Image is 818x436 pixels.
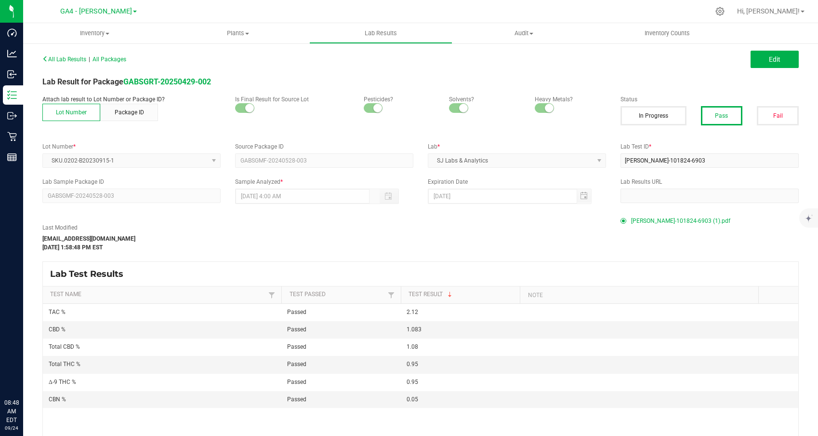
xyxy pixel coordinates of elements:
a: Test NameSortable [50,291,266,299]
inline-svg: Retail [7,132,17,141]
div: Manage settings [714,7,726,16]
button: Package ID [100,104,158,121]
iframe: Resource center [10,359,39,388]
span: Passed [287,396,306,403]
a: Test ResultSortable [409,291,516,299]
span: Passed [287,361,306,368]
a: Lab Results [309,23,452,43]
inline-svg: Outbound [7,111,17,121]
span: Passed [287,379,306,385]
label: Last Modified [42,223,172,232]
a: Filter [266,289,277,301]
p: Is Final Result for Source Lot [235,95,349,104]
a: Audit [452,23,595,43]
inline-svg: Dashboard [7,28,17,38]
label: Status [620,95,799,104]
span: CBN % [49,396,66,403]
span: All Lab Results [42,56,86,63]
span: Total THC % [49,361,80,368]
span: CBD % [49,326,66,333]
strong: [DATE] 1:58:48 PM EST [42,244,103,251]
inline-svg: Analytics [7,49,17,58]
span: Sortable [446,291,454,299]
span: Passed [287,326,306,333]
p: Solvents? [449,95,520,104]
p: 08:48 AM EDT [4,398,19,424]
p: Pesticides? [364,95,435,104]
span: Hi, [PERSON_NAME]! [737,7,800,15]
span: Lab Test Results [50,269,131,279]
label: Lot Number [42,142,221,151]
button: In Progress [620,106,686,125]
span: 2.12 [407,309,418,315]
button: Pass [701,106,743,125]
a: Inventory Counts [595,23,739,43]
span: Edit [769,55,780,63]
span: Passed [287,309,306,315]
p: Heavy Metals? [535,95,606,104]
span: Inventory [23,29,166,38]
span: [PERSON_NAME]-101824-6903 (1).pdf [631,214,730,228]
span: Δ-9 THC % [49,379,76,385]
p: 09/24 [4,424,19,432]
span: | [89,56,90,63]
strong: [EMAIL_ADDRESS][DOMAIN_NAME] [42,235,135,242]
span: 1.08 [407,343,418,350]
span: GA4 - [PERSON_NAME] [60,7,132,15]
span: All Packages [92,56,126,63]
p: Attach lab result to Lot Number or Package ID? [42,95,221,104]
inline-svg: Reports [7,152,17,162]
span: Inventory Counts [632,29,703,38]
label: Lab [428,142,606,151]
span: 0.95 [407,361,418,368]
span: Plants [167,29,309,38]
span: Total CBD % [49,343,80,350]
a: Filter [385,289,397,301]
span: 0.05 [407,396,418,403]
label: Source Package ID [235,142,413,151]
a: Inventory [23,23,166,43]
th: Note [520,286,758,304]
label: Lab Test ID [620,142,799,151]
form-radio-button: Primary COA [620,218,626,224]
button: Fail [757,106,799,125]
span: 0.95 [407,379,418,385]
label: Expiration Date [428,177,606,186]
a: Test PassedSortable [290,291,385,299]
a: GABSGRT-20250429-002 [123,77,211,86]
iframe: Resource center unread badge [28,357,40,369]
label: Sample Analyzed [235,177,413,186]
button: Edit [751,51,799,68]
inline-svg: Inbound [7,69,17,79]
span: Lab Result for Package [42,77,211,86]
label: Lab Sample Package ID [42,177,221,186]
inline-svg: Inventory [7,90,17,100]
a: Plants [166,23,309,43]
span: Lab Results [352,29,410,38]
span: Passed [287,343,306,350]
span: 1.083 [407,326,422,333]
button: Lot Number [42,104,100,121]
label: Lab Results URL [620,177,799,186]
span: Audit [453,29,595,38]
span: TAC % [49,309,66,315]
